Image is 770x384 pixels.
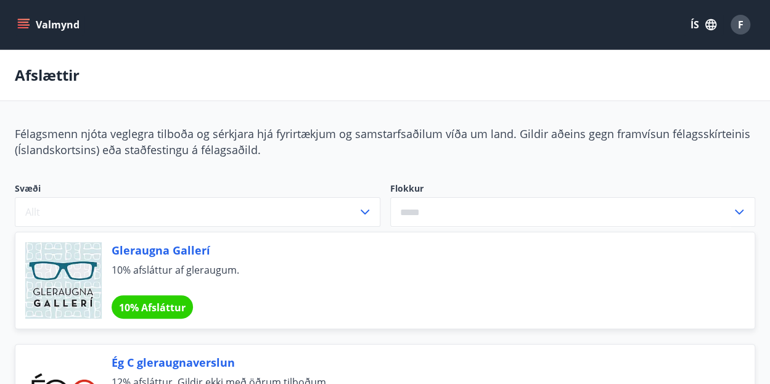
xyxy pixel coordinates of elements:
span: Allt [25,205,40,219]
span: Svæði [15,182,380,197]
button: Allt [15,197,380,227]
span: Félagsmenn njóta veglegra tilboða og sérkjara hjá fyrirtækjum og samstarfsaðilum víða um land. Gi... [15,126,750,157]
button: menu [15,14,84,36]
span: 10% Afsláttur [119,301,186,314]
label: Flokkur [390,182,756,195]
button: F [726,10,755,39]
button: ÍS [684,14,723,36]
span: F [738,18,743,31]
span: Gleraugna Gallerí [112,242,725,258]
span: 10% afsláttur af gleraugum. [112,263,725,290]
span: Ég C gleraugnaverslun [112,354,725,370]
p: Afslættir [15,65,80,86]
